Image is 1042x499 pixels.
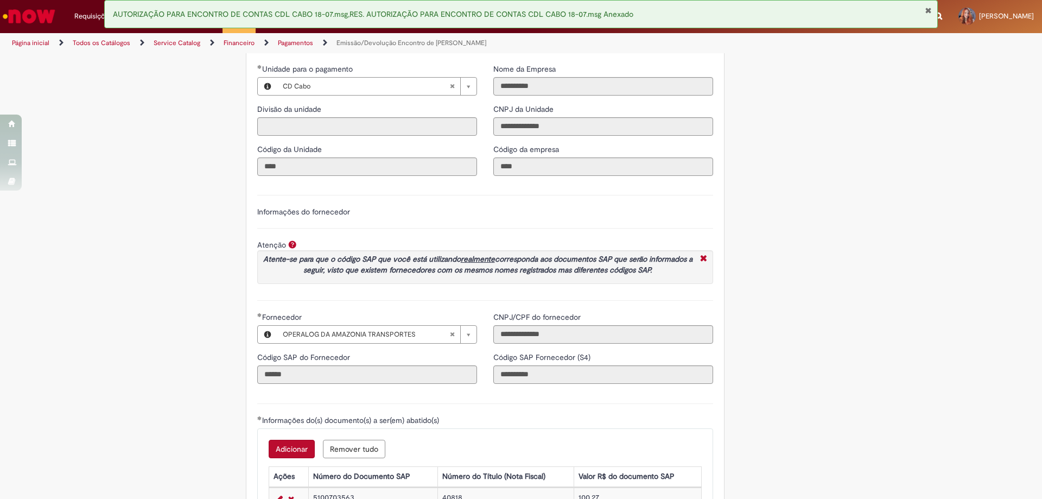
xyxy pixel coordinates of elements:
em: Atente-se para que o código SAP que você está utilizando corresponda aos documentos SAP que serão... [263,254,692,275]
span: Somente leitura - Código da Unidade [257,144,324,154]
input: Código da Unidade [257,157,477,176]
a: OPERALOG DA AMAZONIA TRANSPORTESLimpar campo Fornecedor [277,326,476,343]
span: [PERSON_NAME] [979,11,1034,21]
span: AUTORIZAÇÃO PARA ENCONTRO DE CONTAS CDL CABO 18-07.msg,RES. AUTORIZAÇÃO PARA ENCONTRO DE CONTAS C... [113,9,633,19]
input: CNPJ/CPF do fornecedor [493,325,713,344]
span: Somente leitura - Nome da Empresa [493,64,558,74]
input: Nome da Empresa [493,77,713,96]
a: Página inicial [12,39,49,47]
a: Service Catalog [154,39,200,47]
span: Ajuda para Atenção [286,240,299,249]
label: Fornecedor [257,312,304,323]
button: Add a row for Informações do(s) documento(s) a ser(em) abatido(s) [269,440,315,458]
u: realmente [461,254,495,264]
span: Unidade para o pagamento [262,64,355,74]
th: Número do Título (Nota Fiscal) [437,466,574,487]
label: Informações do fornecedor [257,207,350,217]
img: ServiceNow [1,5,57,27]
a: Todos os Catálogos [73,39,130,47]
span: Informações do(s) documento(s) a ser(em) abatido(s) [262,415,441,425]
button: Unidade para o pagamento, Visualizar este registro CD Cabo [258,78,277,95]
label: Somente leitura - Código da Unidade [257,144,324,155]
a: CD CaboLimpar campo Unidade para o pagamento [277,78,476,95]
span: Somente leitura - Código da empresa [493,144,561,154]
span: Somente leitura - Fornecedor [262,312,304,322]
label: Somente leitura - CNPJ da Unidade [493,104,556,115]
a: Pagamentos [278,39,313,47]
input: Divisão da unidade [257,117,477,136]
span: OPERALOG DA AMAZONIA TRANSPORTES [283,326,449,343]
a: Financeiro [224,39,255,47]
button: Fechar Notificação [925,6,932,15]
input: Código SAP Fornecedor (S4) [493,365,713,384]
abbr: Limpar campo Fornecedor [444,326,460,343]
label: Somente leitura - Divisão da unidade [257,104,323,115]
label: Somente leitura - Código SAP Fornecedor (S4) [493,352,593,363]
label: Somente leitura - Código da empresa [493,144,561,155]
a: Emissão/Devolução Encontro de [PERSON_NAME] [336,39,486,47]
button: Fornecedor , Visualizar este registro OPERALOG DA AMAZONIA TRANSPORTES [258,326,277,343]
label: Somente leitura - Código SAP do Fornecedor [257,352,352,363]
ul: Trilhas de página [8,33,687,53]
input: CNPJ da Unidade [493,117,713,136]
span: Obrigatório Preenchido [257,416,262,420]
th: Valor R$ do documento SAP [574,466,701,487]
label: Somente leitura - CNPJ/CPF do fornecedor [493,312,583,323]
span: Obrigatório Preenchido [257,65,262,69]
input: Código SAP do Fornecedor [257,365,477,384]
input: Código da empresa [493,157,713,176]
span: Somente leitura - CNPJ/CPF do fornecedor [493,312,583,322]
i: Fechar More information Por question_atencao_sap [697,254,710,265]
span: Requisições [74,11,112,22]
span: Obrigatório Preenchido [257,313,262,317]
th: Ações [269,466,308,487]
abbr: Limpar campo Unidade para o pagamento [444,78,460,95]
label: Atenção [257,240,286,250]
label: Somente leitura - Nome da Empresa [493,64,558,74]
span: CD Cabo [283,78,449,95]
th: Número do Documento SAP [308,466,437,487]
button: Remove all rows for Informações do(s) documento(s) a ser(em) abatido(s) [323,440,385,458]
